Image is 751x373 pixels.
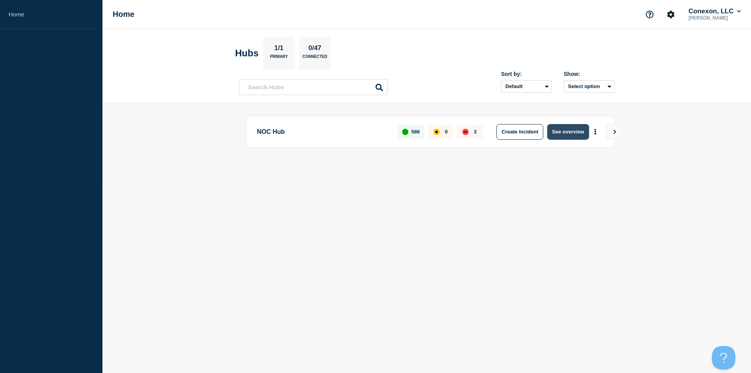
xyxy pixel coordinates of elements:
button: More actions [590,124,600,139]
div: affected [433,129,440,135]
h2: Hubs [235,48,259,59]
h1: Home [113,10,135,19]
p: NOC Hub [257,124,389,140]
button: Create incident [496,124,543,140]
iframe: Help Scout Beacon - Open [712,346,735,369]
p: 0/47 [305,44,324,54]
button: See overview [547,124,589,140]
button: Support [641,6,658,23]
div: Show: [564,71,614,77]
button: View [606,124,622,140]
button: Account settings [663,6,679,23]
button: Select option [564,80,614,93]
div: Sort by: [501,71,552,77]
p: 0 [445,129,447,135]
p: 1/1 [271,44,287,54]
p: Primary [270,54,288,63]
p: Connected [302,54,327,63]
select: Sort by [501,80,552,93]
div: down [462,129,469,135]
p: 3 [474,129,476,135]
p: 586 [411,129,420,135]
button: Conexon, LLC [687,7,742,15]
input: Search Hubs [239,79,388,95]
p: [PERSON_NAME] [687,15,742,21]
div: up [402,129,408,135]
